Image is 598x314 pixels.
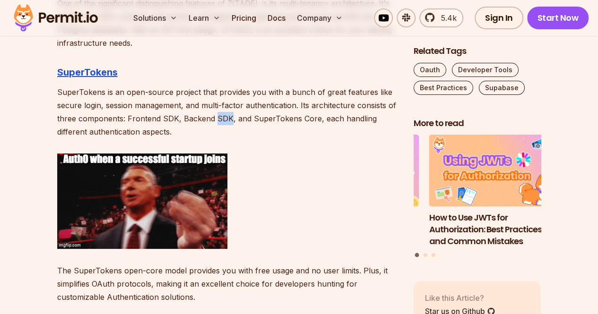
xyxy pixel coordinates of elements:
[425,292,495,304] p: Like this Article?
[9,2,102,34] img: Permit logo
[432,253,435,257] button: Go to slide 3
[415,253,419,257] button: Go to slide 1
[292,212,419,236] h3: A Guide to Bearer Tokens: JWT vs. Opaque Tokens
[479,81,525,95] a: Supabase
[414,63,446,77] a: Oauth
[185,8,224,27] button: Learn
[435,12,457,24] span: 5.4k
[429,135,557,207] img: How to Use JWTs for Authorization: Best Practices and Common Mistakes
[292,135,419,247] li: 3 of 3
[414,135,541,259] div: Posts
[228,8,260,27] a: Pricing
[57,264,399,304] p: The SuperTokens open-core model provides you with free usage and no user limits. Plus, it simplif...
[429,135,557,247] li: 1 of 3
[57,67,118,78] a: SuperTokens
[419,8,463,27] a: 5.4k
[429,212,557,247] h3: How to Use JWTs for Authorization: Best Practices and Common Mistakes
[429,135,557,247] a: How to Use JWTs for Authorization: Best Practices and Common MistakesHow to Use JWTs for Authoriz...
[414,81,473,95] a: Best Practices
[264,8,289,27] a: Docs
[57,85,399,138] p: SuperTokens is an open-source project that provides you with a bunch of great features like secur...
[452,63,519,77] a: Developer Tools
[293,8,347,27] button: Company
[130,8,181,27] button: Solutions
[424,253,427,257] button: Go to slide 2
[414,118,541,129] h2: More to read
[527,7,589,29] a: Start Now
[292,135,419,207] img: A Guide to Bearer Tokens: JWT vs. Opaque Tokens
[475,7,523,29] a: Sign In
[57,153,227,249] img: 88f4w9.gif
[414,45,541,57] h2: Related Tags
